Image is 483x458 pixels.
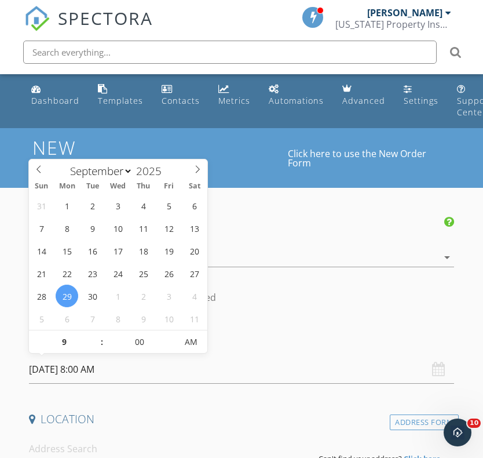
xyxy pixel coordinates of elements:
h4: Location [29,412,455,427]
input: Select date [29,355,455,384]
input: Search everything... [23,41,437,64]
span: Fri [156,183,182,190]
span: 10 [467,419,481,428]
a: Settings [399,79,443,112]
a: Automations (Basic) [264,79,328,112]
span: September 8, 2025 [56,217,78,239]
div: Advanced [342,95,385,106]
span: September 5, 2025 [158,194,180,217]
span: September 27, 2025 [183,262,206,285]
iframe: Intercom live chat [444,419,471,446]
span: September 10, 2025 [107,217,129,239]
span: September 7, 2025 [30,217,53,239]
span: Mon [54,183,80,190]
span: Click to toggle [175,330,207,354]
span: October 4, 2025 [183,285,206,307]
div: Address Form [390,415,459,430]
a: Advanced [338,79,390,112]
span: October 5, 2025 [30,307,53,330]
a: Contacts [157,79,204,112]
span: September 21, 2025 [30,262,53,285]
span: October 11, 2025 [183,307,206,330]
span: Tue [80,183,105,190]
span: September 22, 2025 [56,262,78,285]
span: October 9, 2025 [132,307,155,330]
span: September 16, 2025 [81,239,104,262]
span: October 6, 2025 [56,307,78,330]
div: Contacts [162,95,200,106]
span: September 6, 2025 [183,194,206,217]
span: September 18, 2025 [132,239,155,262]
a: Dashboard [27,79,84,112]
span: September 25, 2025 [132,262,155,285]
img: The Best Home Inspection Software - Spectora [24,6,50,31]
h4: Date/Time [29,332,455,347]
span: October 2, 2025 [132,285,155,307]
span: September 17, 2025 [107,239,129,262]
span: September 13, 2025 [183,217,206,239]
a: Metrics [214,79,255,112]
a: SPECTORA [24,16,153,40]
span: August 31, 2025 [30,194,53,217]
div: Automations [269,95,324,106]
i: arrow_drop_down [440,250,454,264]
span: Sun [29,183,54,190]
span: : [100,330,104,354]
span: September 11, 2025 [132,217,155,239]
span: October 3, 2025 [158,285,180,307]
span: October 10, 2025 [158,307,180,330]
input: Year [133,163,171,179]
span: September 30, 2025 [81,285,104,307]
span: September 20, 2025 [183,239,206,262]
div: [PERSON_NAME] [367,7,442,19]
span: October 7, 2025 [81,307,104,330]
span: September 26, 2025 [158,262,180,285]
span: Sat [182,183,207,190]
div: Metrics [218,95,250,106]
span: September 24, 2025 [107,262,129,285]
div: Dashboard [31,95,79,106]
span: September 23, 2025 [81,262,104,285]
span: September 1, 2025 [56,194,78,217]
span: September 4, 2025 [132,194,155,217]
div: Templates [98,95,143,106]
a: Click here to use the New Order Form [288,149,451,168]
span: October 8, 2025 [107,307,129,330]
span: September 2, 2025 [81,194,104,217]
span: SPECTORA [58,6,153,30]
span: September 19, 2025 [158,239,180,262]
span: September 15, 2025 [56,239,78,262]
span: September 29, 2025 [56,285,78,307]
span: September 14, 2025 [30,239,53,262]
h1: New Inspection [32,137,287,178]
a: Templates [93,79,148,112]
span: Wed [105,183,131,190]
div: Settings [404,95,438,106]
div: Georgia Property Inspectors [335,19,451,30]
span: September 28, 2025 [30,285,53,307]
span: Thu [131,183,156,190]
span: September 3, 2025 [107,194,129,217]
span: October 1, 2025 [107,285,129,307]
h4: INSPECTOR(S) [29,216,455,231]
span: September 12, 2025 [158,217,180,239]
span: September 9, 2025 [81,217,104,239]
